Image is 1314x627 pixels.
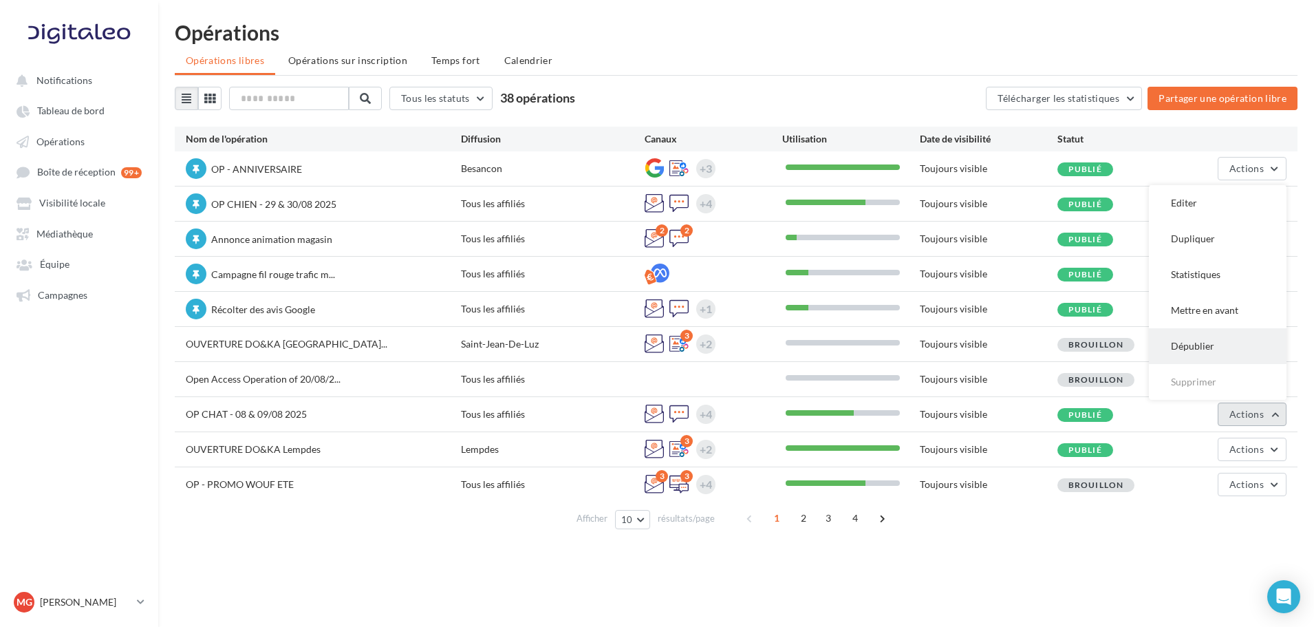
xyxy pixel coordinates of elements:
[186,478,294,490] span: OP - PROMO WOUF ETE
[1068,164,1102,174] span: Publié
[37,167,116,178] span: Boîte de réception
[36,136,85,147] span: Opérations
[1068,480,1124,490] span: Brouillon
[211,268,335,280] span: Campagne fil rouge trafic m...
[288,54,407,66] span: Opérations sur inscription
[621,514,633,525] span: 10
[1057,132,1195,146] div: Statut
[461,443,645,456] div: Lempdes
[700,440,712,459] div: +2
[461,302,645,316] div: Tous les affiliés
[461,478,645,491] div: Tous les affiliés
[1149,185,1286,221] button: Editer
[700,194,712,213] div: +4
[1229,162,1264,174] span: Actions
[700,475,712,494] div: +4
[658,512,715,525] span: résultats/page
[1068,234,1102,244] span: Publié
[36,228,93,240] span: Médiathèque
[1229,478,1264,490] span: Actions
[700,405,712,424] div: +4
[844,507,866,529] span: 4
[920,302,1057,316] div: Toujours visible
[1218,473,1286,496] button: Actions
[1068,339,1124,350] span: Brouillon
[1068,199,1102,209] span: Publié
[1068,269,1102,279] span: Publié
[461,162,645,176] div: Besancon
[461,267,645,281] div: Tous les affiliés
[500,90,575,105] span: 38 opérations
[656,470,668,482] div: 3
[680,435,693,447] div: 3
[793,507,815,529] span: 2
[461,337,645,351] div: Saint-Jean-De-Luz
[8,67,144,92] button: Notifications
[998,92,1119,104] span: Télécharger les statistiques
[700,299,712,319] div: +1
[186,408,307,420] span: OP CHAT - 08 & 09/08 2025
[8,282,150,307] a: Campagnes
[986,87,1142,110] button: Télécharger les statistiques
[211,233,332,245] span: Annonce animation magasin
[186,373,341,385] span: Open Access Operation of 20/08/2...
[1068,304,1102,315] span: Publié
[920,337,1057,351] div: Toujours visible
[8,190,150,215] a: Visibilité locale
[1149,221,1286,257] button: Dupliquer
[8,251,150,276] a: Équipe
[1218,438,1286,461] button: Actions
[680,470,693,482] div: 3
[1149,328,1286,364] button: Dépublier
[817,507,839,529] span: 3
[431,54,480,66] span: Temps fort
[577,512,607,525] span: Afficher
[389,87,493,110] button: Tous les statuts
[920,162,1057,176] div: Toujours visible
[920,372,1057,386] div: Toujours visible
[11,589,147,615] a: MG [PERSON_NAME]
[37,105,105,117] span: Tableau de bord
[1218,403,1286,426] button: Actions
[504,54,553,66] span: Calendrier
[920,407,1057,421] div: Toujours visible
[1267,580,1300,613] div: Open Intercom Messenger
[700,159,712,178] div: +3
[211,163,302,175] span: OP - ANNIVERSAIRE
[186,443,321,455] span: OUVERTURE DO&KA Lempdes
[401,92,470,104] span: Tous les statuts
[8,98,150,123] a: Tableau de bord
[1068,374,1124,385] span: Brouillon
[1068,445,1102,455] span: Publié
[615,510,650,529] button: 10
[700,334,712,354] div: +2
[211,198,336,210] span: OP CHIEN - 29 & 30/08 2025
[121,167,142,178] div: 99+
[920,232,1057,246] div: Toujours visible
[680,224,693,237] div: 2
[461,132,645,146] div: Diffusion
[8,129,150,153] a: Opérations
[39,198,105,209] span: Visibilité locale
[920,132,1057,146] div: Date de visibilité
[1149,257,1286,293] button: Statistiques
[461,232,645,246] div: Tous les affiliés
[920,197,1057,211] div: Toujours visible
[656,224,668,237] div: 2
[1068,410,1102,420] span: Publié
[461,407,645,421] div: Tous les affiliés
[36,74,92,86] span: Notifications
[1229,443,1264,455] span: Actions
[211,304,315,315] span: Récolter des avis Google
[645,132,782,146] div: Canaux
[680,330,693,342] div: 3
[920,478,1057,491] div: Toujours visible
[186,132,461,146] div: Nom de l'opération
[1218,157,1286,180] button: Actions
[1229,408,1264,420] span: Actions
[175,22,1297,43] div: Opérations
[1148,87,1297,110] button: Partager une opération libre
[1149,293,1286,328] button: Mettre en avant
[8,159,150,184] a: Boîte de réception 99+
[40,259,69,270] span: Équipe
